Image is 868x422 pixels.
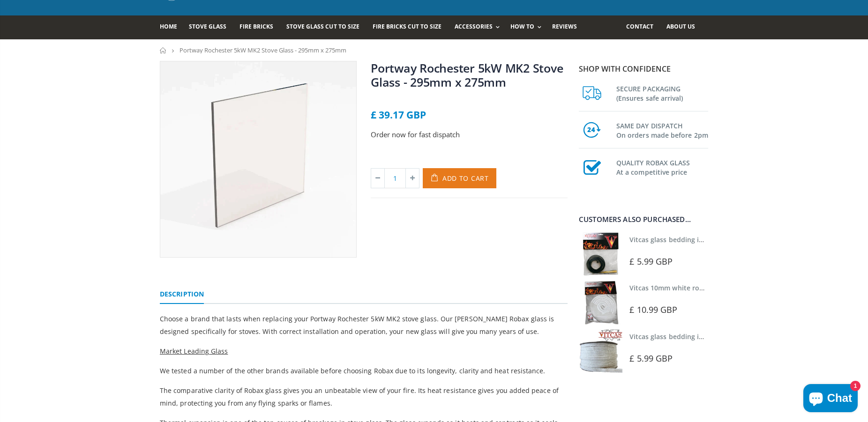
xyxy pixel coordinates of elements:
[629,332,829,341] a: Vitcas glass bedding in tape - 2mm x 15mm x 2 meters (White)
[373,22,441,30] span: Fire Bricks Cut To Size
[510,15,546,39] a: How To
[180,46,346,54] span: Portway Rochester 5kW MK2 Stove Glass - 295mm x 275mm
[629,353,673,364] span: £ 5.99 GBP
[801,384,861,415] inbox-online-store-chat: Shopify online store chat
[442,174,489,183] span: Add to Cart
[286,22,359,30] span: Stove Glass Cut To Size
[371,129,568,140] p: Order now for fast dispatch
[626,15,660,39] a: Contact
[616,156,708,177] h3: QUALITY ROBAX GLASS At a competitive price
[510,22,534,30] span: How To
[666,15,702,39] a: About us
[160,15,184,39] a: Home
[579,281,622,324] img: Vitcas white rope, glue and gloves kit 10mm
[160,22,177,30] span: Home
[160,366,545,375] span: We tested a number of the other brands available before choosing Robax due to its longevity, clar...
[616,82,708,103] h3: SECURE PACKAGING (Ensures safe arrival)
[423,168,496,188] button: Add to Cart
[579,329,622,373] img: Vitcas stove glass bedding in tape
[160,61,356,257] img: squarestoveglass_d1ad5ed3-deaa-40c2-acf8-c8889fbb63f6_800x_crop_center.webp
[552,22,577,30] span: Reviews
[189,22,226,30] span: Stove Glass
[629,304,677,315] span: £ 10.99 GBP
[626,22,653,30] span: Contact
[160,285,204,304] a: Description
[160,47,167,53] a: Home
[239,22,273,30] span: Fire Bricks
[579,216,708,223] div: Customers also purchased...
[629,256,673,267] span: £ 5.99 GBP
[629,283,813,292] a: Vitcas 10mm white rope kit - includes rope seal and glue!
[160,386,559,407] span: The comparative clarity of Robax glass gives you an unbeatable view of your fire. Its heat resist...
[629,235,804,244] a: Vitcas glass bedding in tape - 2mm x 10mm x 2 meters
[373,15,449,39] a: Fire Bricks Cut To Size
[371,108,426,121] span: £ 39.17 GBP
[160,347,228,355] span: Market Leading Glass
[455,15,504,39] a: Accessories
[239,15,280,39] a: Fire Bricks
[552,15,584,39] a: Reviews
[189,15,233,39] a: Stove Glass
[666,22,695,30] span: About us
[616,119,708,140] h3: SAME DAY DISPATCH On orders made before 2pm
[160,314,554,336] span: Choose a brand that lasts when replacing your Portway Rochester 5kW MK2 stove glass. Our [PERSON_...
[579,63,708,74] p: Shop with confidence
[455,22,493,30] span: Accessories
[579,232,622,276] img: Vitcas stove glass bedding in tape
[286,15,366,39] a: Stove Glass Cut To Size
[371,60,563,90] a: Portway Rochester 5kW MK2 Stove Glass - 295mm x 275mm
